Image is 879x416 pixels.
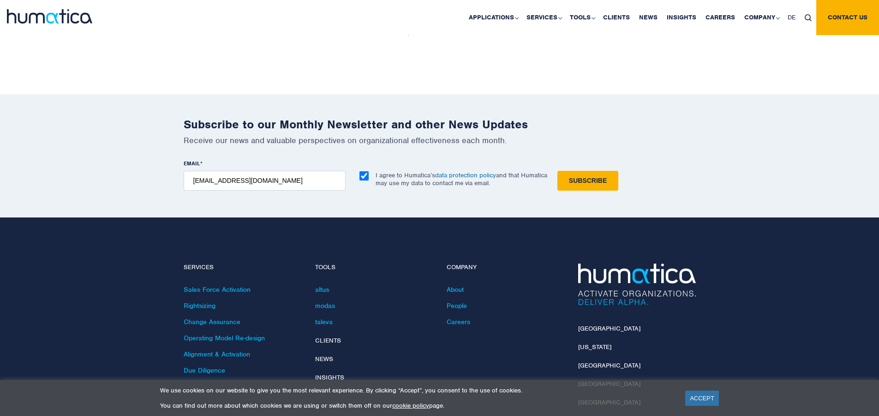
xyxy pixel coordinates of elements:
[315,264,433,271] h4: Tools
[160,386,674,394] p: We use cookies on our website to give you the most relevant experience. By clicking “Accept”, you...
[578,343,611,351] a: [US_STATE]
[184,334,265,342] a: Operating Model Re-design
[685,391,719,406] a: ACCEPT
[447,318,470,326] a: Careers
[447,264,564,271] h4: Company
[184,301,215,310] a: Rightsizing
[435,171,496,179] a: data protection policy
[376,171,547,187] p: I agree to Humatica’s and that Humatica may use my data to contact me via email.
[447,301,467,310] a: People
[447,285,464,294] a: About
[315,374,344,381] a: Insights
[184,350,250,358] a: Alignment & Activation
[184,160,200,167] span: EMAIL
[184,135,696,145] p: Receive our news and valuable perspectives on organizational effectiveness each month.
[392,402,429,410] a: cookie policy
[160,402,674,410] p: You can find out more about which cookies we are using or switch them off on our page.
[184,318,240,326] a: Change Assurance
[315,318,333,326] a: taleva
[315,285,329,294] a: altus
[184,264,301,271] h4: Services
[184,117,696,132] h2: Subscribe to our Monthly Newsletter and other News Updates
[315,301,335,310] a: modas
[7,9,92,24] img: logo
[788,13,795,21] span: DE
[184,285,251,294] a: Sales Force Activation
[805,14,812,21] img: search_icon
[557,171,618,191] input: Subscribe
[578,264,696,305] img: Humatica
[315,337,341,344] a: Clients
[184,366,225,374] a: Due Diligence
[359,171,369,181] input: I agree to Humatica’sdata protection policyand that Humatica may use my data to contact me via em...
[578,362,640,369] a: [GEOGRAPHIC_DATA]
[315,355,333,363] a: News
[578,325,640,332] a: [GEOGRAPHIC_DATA]
[184,171,346,191] input: name@company.com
